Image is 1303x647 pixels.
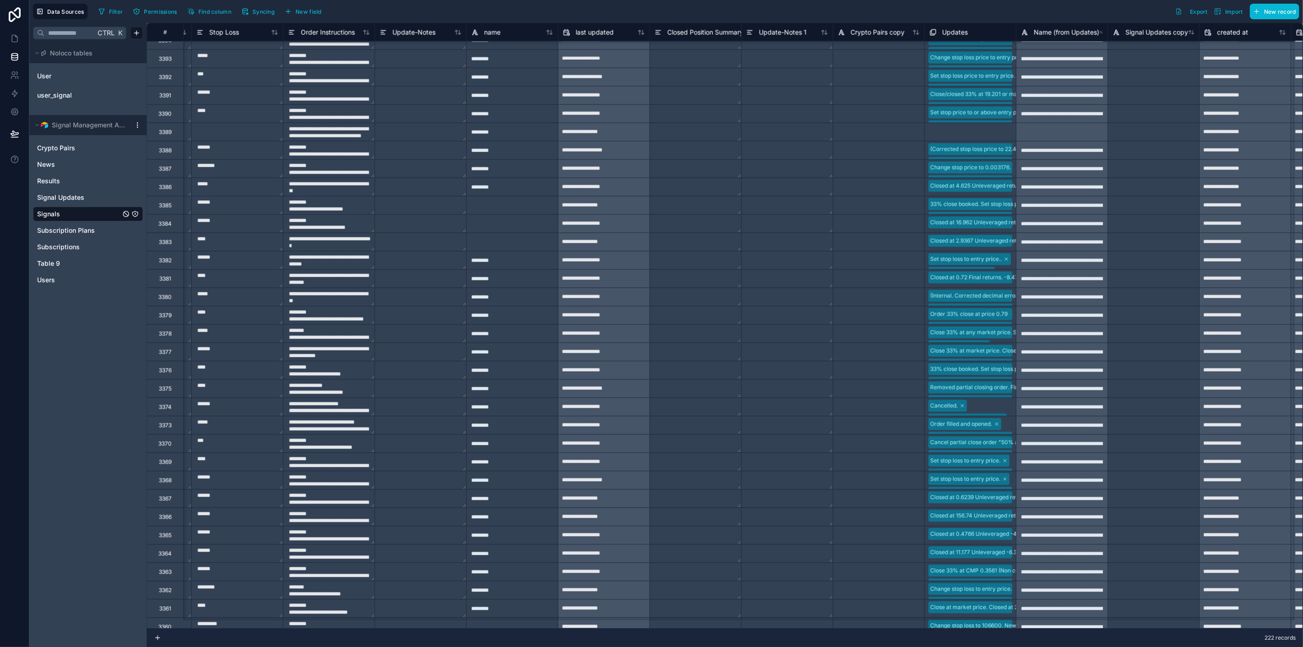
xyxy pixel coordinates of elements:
div: 3380 [159,294,172,301]
div: Close 33% at CMP 0.3561 (Non compliant for hedge). [931,567,1068,575]
span: Update-Notes [393,28,436,37]
div: Set stop loss to entry price.. [931,255,1002,263]
a: Results [37,176,120,186]
span: Users [37,275,55,285]
div: Set stop price to or above entry price. Risk closed. [931,109,1060,117]
div: 3381 [159,275,171,283]
a: Subscriptions [37,242,120,252]
div: 3385 [159,202,172,209]
button: Noloco tables [33,47,137,60]
span: Noloco tables [50,49,93,58]
div: 3384 [159,220,172,228]
div: Closed at 156.74 Unleveraged return -3.62% Final -14.48% [931,512,1083,520]
div: 3393 [159,55,172,63]
button: Export [1172,4,1211,19]
span: K [117,30,123,36]
div: Closed at return to entry. 0.00% [931,599,1014,607]
div: Results [33,174,143,188]
a: Signal Updates [37,193,120,202]
span: last updated [576,28,614,37]
span: Import [1225,8,1243,15]
div: 33% close booked. Set stop loss price to entry price. Risk closed. Profit locked. [931,200,1133,208]
span: Crypto Pairs [37,143,75,153]
div: News [33,157,143,172]
div: 3382 [159,257,172,264]
div: 33% close triggered. Profit locked. [931,324,1020,332]
button: New record [1250,4,1299,19]
div: Cancel partial close order "50% at 168.8" [931,439,1038,447]
button: Permissions [130,5,180,18]
span: 222 records [1265,634,1296,642]
div: Order filled and opened. [931,420,992,428]
div: Closed at 2.9367 Unleveraged return -7.81% Final -23.43% (Final closed position for [DATE] book. [931,237,1182,245]
span: Update-Notes 1 [759,28,807,37]
div: Order 33% close at price 311.95 [931,86,1012,94]
div: Closed at 11.177 Unleveraged -6.34% Final -25.36% [931,548,1064,557]
a: Permissions [130,5,184,18]
span: user_signal [37,91,72,100]
div: Subscription Plans [33,223,143,238]
div: Set stop loss to entry price. Optional-close 10-50% at current market price. [931,471,1126,479]
button: Data Sources [33,4,88,19]
button: Syncing [238,5,278,18]
img: Airtable Logo [41,121,48,129]
div: Schedule 50% close at 120950 Confirm stop loss is set to entry. [931,489,1094,497]
div: Order 33% close at price 0.79 [931,310,1008,318]
div: Set stop loss to entry price. [931,475,1001,483]
div: Closed at 4.625 Unleveraged return -9.99% Final -29.97% [931,182,1081,190]
div: 3386 [159,184,172,191]
span: Filter [109,8,123,15]
div: Change stop loss to 106600. New RRR 25.25 [931,622,1045,630]
div: Crypto Pairs [33,141,143,155]
div: Signal Updates [33,190,143,205]
div: 33% close booked. Set stop loss price to entry price. Risk closed. Profit locked. [931,365,1133,373]
div: 3373 [159,422,172,429]
div: 3388 [159,147,172,154]
span: News [37,160,55,169]
div: Closed at 16.962 Unleveraged return -11.55% Final -34.65% [931,219,1085,227]
div: 3383 [159,239,172,246]
div: 3369 [159,459,172,466]
span: Ctrl [97,27,115,38]
div: Closed at 404.37 Close at market price. [931,361,1034,369]
div: 3387 [159,165,172,173]
span: Order Instructions [301,28,355,37]
span: Updates [942,28,968,37]
div: Close/closed 33% at 19.201 or market price. Risk closed. Profit locked. [931,90,1112,99]
div: Closed at 0.3645 Weighted average return unleveraged -10.31% Final -20.62% [931,581,1135,589]
a: Users [37,275,120,285]
span: Stop Loss [209,28,239,37]
div: Closed at 0.4766 Unleveraged -4.95% Final -11.26% [931,530,1066,538]
div: Closed at return to entry. Unleveraged return 3.51% Final return 10.53% [931,214,1116,222]
span: Permissions [144,8,177,15]
div: 3389 [159,129,172,136]
div: Invalidated and cancelled. [931,416,998,424]
div: Change stop loss price to 3926.32 (Static trailing) [931,122,1057,131]
div: Closed at entry price. [931,269,986,277]
span: Subscription Plans [37,226,95,235]
span: Find column [198,8,231,15]
div: 3379 [159,312,172,319]
div: 3376 [159,367,172,374]
div: 3370 [159,440,172,448]
div: (Internal audit TBG) [931,342,981,351]
div: 3365 [159,532,172,539]
div: user_signal [33,88,143,103]
span: Signals [37,209,60,219]
div: 3362 [159,587,172,594]
div: 3366 [159,514,172,521]
div: Move stop loss price to entry price at price destination 4.322 [931,397,1087,406]
div: Change stop loss price to 0.003248 Trailing up. [931,177,1052,186]
div: 3367 [159,495,172,503]
span: Export [1190,8,1208,15]
span: Signal Updates [37,193,84,202]
a: Crypto Pairs [37,143,120,153]
div: Change stop price to 0.003176. [931,164,1011,172]
div: Subscriptions [33,240,143,254]
a: user_signal [37,91,111,100]
div: 3377 [159,349,172,356]
span: Results [37,176,60,186]
span: User [37,71,51,81]
div: Order 33% close at 181.79 Set stop loss price to entry price at trigger. [931,452,1108,461]
div: Closed at 0.72 Final returns. -8.47% 4X -33.88% [931,274,1057,282]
